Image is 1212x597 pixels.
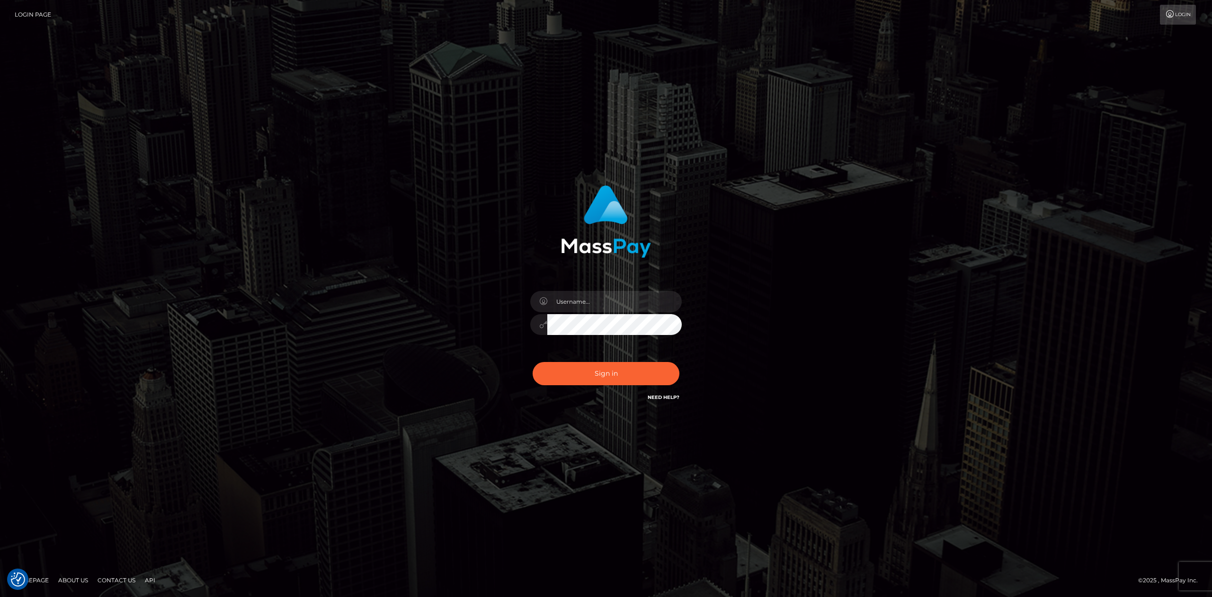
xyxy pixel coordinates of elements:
[1138,575,1205,586] div: © 2025 , MassPay Inc.
[1160,5,1196,25] a: Login
[533,362,679,385] button: Sign in
[15,5,51,25] a: Login Page
[11,572,25,587] img: Revisit consent button
[10,573,53,588] a: Homepage
[94,573,139,588] a: Contact Us
[547,291,682,312] input: Username...
[648,394,679,400] a: Need Help?
[561,185,651,258] img: MassPay Login
[54,573,92,588] a: About Us
[11,572,25,587] button: Consent Preferences
[141,573,159,588] a: API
